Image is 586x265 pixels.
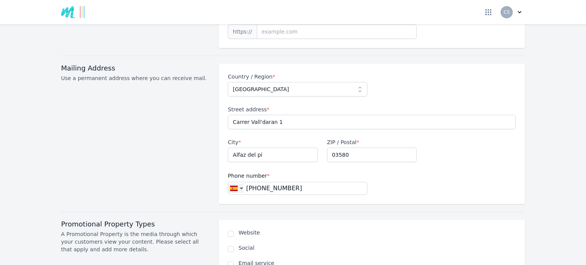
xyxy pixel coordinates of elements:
[243,184,367,193] input: Enter a phone number
[61,64,209,73] h3: Mailing Address
[61,74,209,82] p: Use a permanent address where you can receive mail.
[61,230,209,253] p: A Promotional Property is the media through which your customers view your content. Please select...
[228,173,269,179] span: Phone number
[257,24,417,39] input: example.com
[228,106,516,113] label: Street address
[327,138,417,146] label: ZIP / Postal
[228,24,256,39] span: https://
[61,220,209,229] h3: Promotional Property Types
[228,138,318,146] label: City
[228,73,367,80] label: Country / Region
[240,186,243,190] span: ▼
[238,229,516,236] label: Website
[238,244,516,252] label: Social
